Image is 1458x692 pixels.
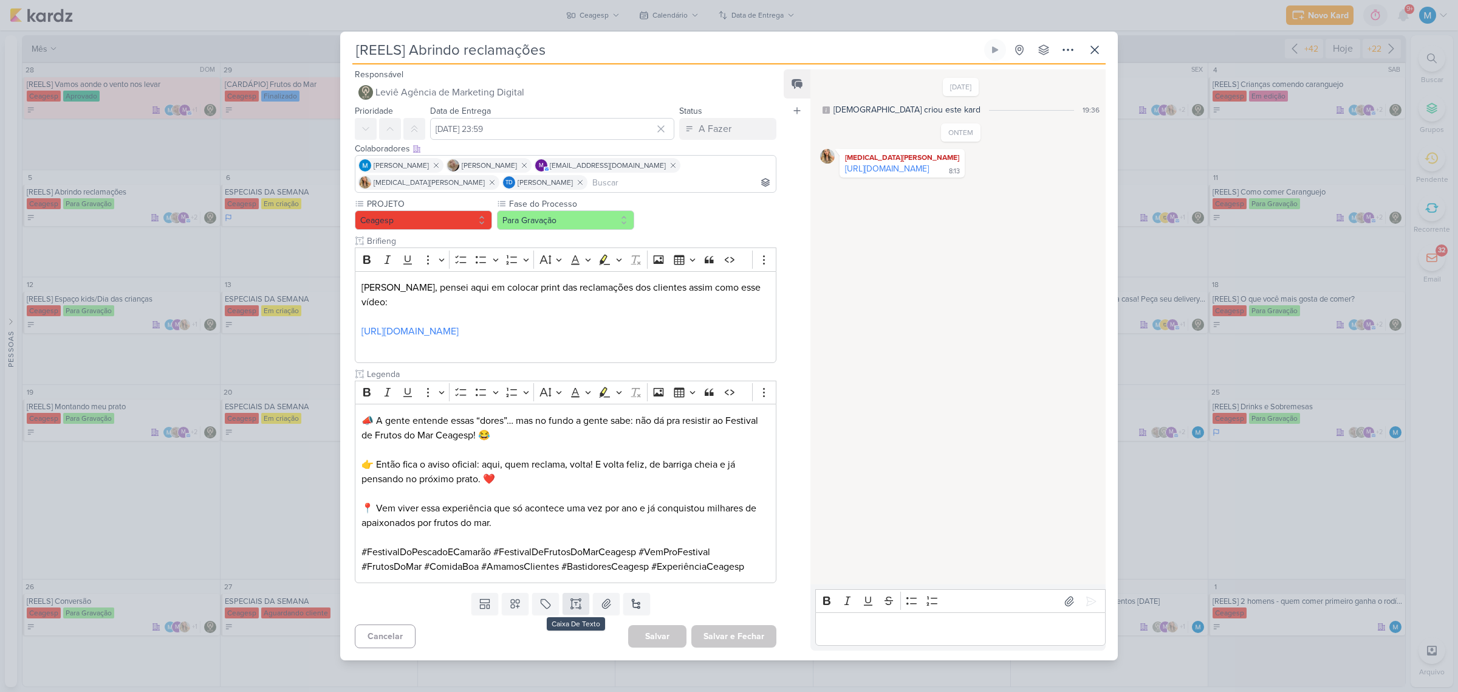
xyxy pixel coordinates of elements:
p: 📍 Vem viver essa experiência que só acontece uma vez por ano e já conquistou milhares de apaixona... [361,501,770,530]
button: Leviê Agência de Marketing Digital [355,81,776,103]
div: Thais de carvalho [503,176,515,189]
label: Data de Entrega [430,106,491,116]
span: [PERSON_NAME] [374,160,429,171]
label: Responsável [355,69,403,80]
div: Editor editing area: main [815,612,1106,646]
input: Kard Sem Título [352,39,982,61]
p: m [539,163,544,169]
img: Yasmin Yumi [359,176,371,189]
a: [URL][DOMAIN_NAME] [845,164,929,174]
div: [DEMOGRAPHIC_DATA] criou este kard [833,103,981,116]
input: Buscar [590,175,773,190]
input: Texto sem título [364,235,776,247]
img: Sarah Violante [447,159,459,171]
button: Ceagesp [355,210,492,230]
p: Td [505,180,513,186]
input: Texto sem título [364,368,776,381]
p: 📣 A gente entende essas “dores”… mas no fundo a gente sabe: não dá pra resistir ao Festival de Fr... [361,413,770,443]
span: [EMAIL_ADDRESS][DOMAIN_NAME] [550,160,666,171]
div: Caixa De Texto [547,617,605,631]
button: A Fazer [679,118,776,140]
button: Para Gravação [497,210,634,230]
p: #FestivalDoPescadoECamarão #FestivalDeFrutosDoMarCeagesp #VemProFestival #FrutosDoMar #ComidaBoa ... [361,545,770,574]
label: Status [679,106,702,116]
div: [MEDICAL_DATA][PERSON_NAME] [842,151,962,164]
label: Fase do Processo [508,198,634,210]
img: Yasmin Yumi [820,149,835,164]
div: mlegnaioli@gmail.com [535,159,547,171]
div: Colaboradores [355,142,776,155]
div: A Fazer [699,122,731,136]
a: [URL][DOMAIN_NAME] [361,325,459,337]
span: Leviê Agência de Marketing Digital [375,85,524,100]
div: Editor toolbar [815,589,1106,613]
div: 8:13 [949,167,960,176]
div: 19:36 [1083,105,1100,116]
span: [PERSON_NAME] [462,160,517,171]
span: [PERSON_NAME] [518,177,573,188]
div: Editor toolbar [355,381,776,404]
p: [PERSON_NAME], pensei aqui em colocar print das reclamações dos clientes assim como esse vídeo: [361,280,770,310]
label: PROJETO [366,198,492,210]
div: Editor editing area: main [355,271,776,363]
div: Editor editing area: main [355,404,776,583]
span: [MEDICAL_DATA][PERSON_NAME] [374,177,485,188]
button: Cancelar [355,625,416,648]
p: 👉 Então fica o aviso oficial: aqui, quem reclama, volta! E volta feliz, de barriga cheia e já pen... [361,457,770,486]
div: Ligar relógio [990,45,1000,55]
label: Prioridade [355,106,393,116]
img: MARIANA MIRANDA [359,159,371,171]
input: Select a date [430,118,674,140]
div: Editor toolbar [355,247,776,271]
img: Leviê Agência de Marketing Digital [358,85,373,100]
